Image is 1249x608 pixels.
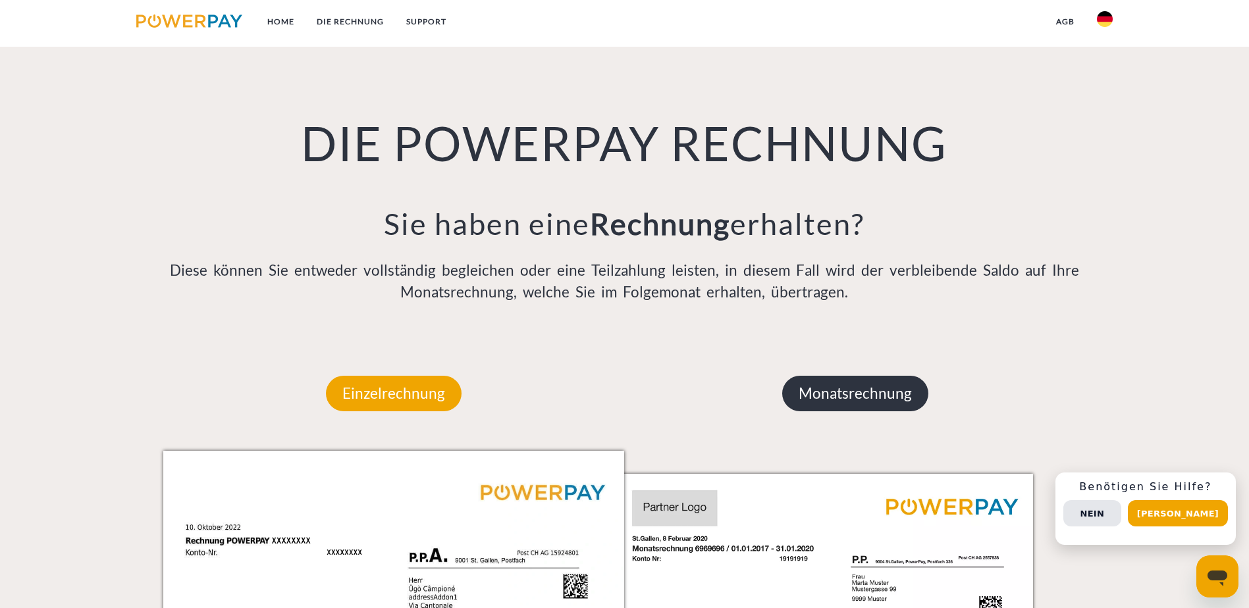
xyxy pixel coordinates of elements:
[136,14,242,28] img: logo-powerpay.svg
[1063,500,1121,526] button: Nein
[782,376,928,411] p: Monatsrechnung
[1045,10,1086,34] a: agb
[590,206,730,241] b: Rechnung
[1097,11,1113,27] img: de
[1196,555,1238,597] iframe: Schaltfläche zum Öffnen des Messaging-Fensters
[326,376,462,411] p: Einzelrechnung
[256,10,306,34] a: Home
[163,259,1086,304] p: Diese können Sie entweder vollständig begleichen oder eine Teilzahlung leisten, in diesem Fall wi...
[1063,480,1228,494] h3: Benötigen Sie Hilfe?
[163,113,1086,172] h1: DIE POWERPAY RECHNUNG
[306,10,395,34] a: DIE RECHNUNG
[395,10,458,34] a: SUPPORT
[1055,472,1236,545] div: Schnellhilfe
[163,205,1086,242] h3: Sie haben eine erhalten?
[1128,500,1228,526] button: [PERSON_NAME]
